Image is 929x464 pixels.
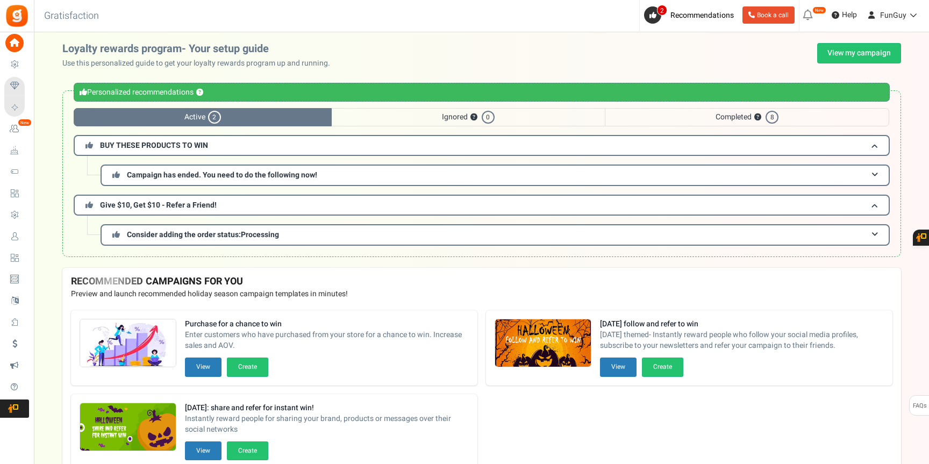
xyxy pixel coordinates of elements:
button: ? [470,114,477,121]
img: Recommended Campaigns [495,319,591,368]
button: Create [227,358,268,376]
img: Gratisfaction [5,4,29,28]
button: Create [227,441,268,460]
span: Give $10, Get $10 - Refer a Friend! [100,199,217,211]
div: Personalized recommendations [74,83,890,102]
span: Consider adding the order status: [127,229,279,240]
span: Processing [241,229,279,240]
a: View my campaign [817,43,901,63]
a: 2 Recommendations [644,6,738,24]
span: 2 [657,5,667,16]
span: Active [74,108,332,126]
button: View [185,358,221,376]
button: View [600,358,637,376]
a: Book a call [742,6,795,24]
span: Completed [605,108,889,126]
h2: Loyalty rewards program- Your setup guide [62,43,339,55]
img: Recommended Campaigns [80,403,176,452]
span: Enter customers who have purchased from your store for a chance to win. Increase sales and AOV. [185,330,469,351]
span: Instantly reward people for sharing your brand, products or messages over their social networks [185,413,469,435]
em: New [812,6,826,14]
span: FAQs [912,396,927,416]
span: 8 [766,111,778,124]
span: Ignored [332,108,605,126]
span: Help [839,10,857,20]
strong: Purchase for a chance to win [185,319,469,330]
strong: [DATE] follow and refer to win [600,319,884,330]
span: [DATE] themed- Instantly reward people who follow your social media profiles, subscribe to your n... [600,330,884,351]
span: BUY THESE PRODUCTS TO WIN [100,140,208,151]
span: Campaign has ended. You need to do the following now! [127,169,317,181]
span: 0 [482,111,495,124]
span: Recommendations [670,10,734,21]
img: Recommended Campaigns [80,319,176,368]
button: ? [754,114,761,121]
h4: RECOMMENDED CAMPAIGNS FOR YOU [71,276,892,287]
h3: Gratisfaction [32,5,111,27]
span: FunGuy [880,10,906,21]
button: Create [642,358,683,376]
span: 2 [208,111,221,124]
a: New [4,120,29,138]
a: Help [827,6,861,24]
button: ? [196,89,203,96]
em: New [18,119,32,126]
button: View [185,441,221,460]
p: Preview and launch recommended holiday season campaign templates in minutes! [71,289,892,299]
strong: [DATE]: share and refer for instant win! [185,403,469,413]
p: Use this personalized guide to get your loyalty rewards program up and running. [62,58,339,69]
